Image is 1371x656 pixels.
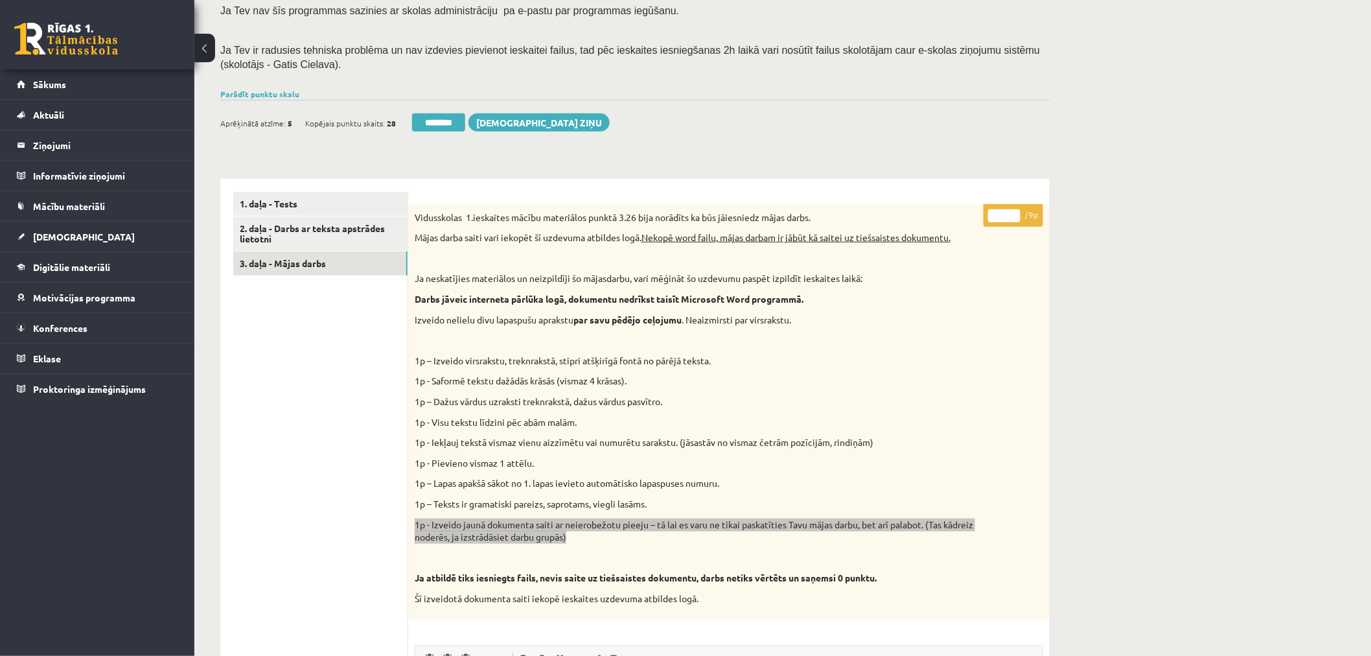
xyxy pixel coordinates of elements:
[17,161,178,191] a: Informatīvie ziņojumi
[415,211,978,224] p: Vidusskolas 1.ieskaites mācību materiālos punktā 3.26 bija norādīts ka būs jāiesniedz mājas darbs.
[17,69,178,99] a: Sākums
[220,5,679,16] span: Ja Tev nav šīs programmas sazinies ar skolas administrāciju pa e-pastu par programmas iegūšanu.
[33,78,66,90] span: Sākums
[233,217,408,252] a: 2. daļa - Darbs ar teksta apstrādes lietotni
[17,313,178,343] a: Konferences
[288,113,292,133] span: 5
[33,200,105,212] span: Mācību materiāli
[415,293,803,305] strong: Darbs jāveic interneta pārlūka logā, dokumentu nedrīkst taisīt Microsoft Word programmā.
[415,592,978,605] p: Šī izveidotā dokumenta saiti iekopē ieskaites uzdevuma atbildes logā.
[233,192,408,216] a: 1. daļa - Tests
[573,314,682,325] strong: par savu pēdējo ceļojumu
[33,353,61,364] span: Eklase
[415,572,877,583] strong: Ja atbildē tiks iesniegts fails, nevis saite uz tiešsaistes dokumentu, darbs netiks vērtēts un sa...
[415,314,978,327] p: Izveido nelielu divu lapaspušu aprakstu . Neaizmirsti par virsrakstu.
[33,322,87,334] span: Konferences
[33,261,110,273] span: Digitālie materiāli
[220,113,286,133] span: Aprēķinātā atzīme:
[17,374,178,404] a: Proktoringa izmēģinājums
[233,252,408,275] a: 3. daļa - Mājas darbs
[415,457,978,470] p: 1p - Pievieno vismaz 1 attēlu.
[17,344,178,373] a: Eklase
[415,395,978,408] p: 1p – Dažus vārdus uzraksti treknrakstā, dažus vārdus pasvītro.
[17,130,178,160] a: Ziņojumi
[415,477,978,490] p: 1p – Lapas apakšā sākot no 1. lapas ievieto automātisko lapaspuses numuru.
[415,416,978,429] p: 1p - Visu tekstu līdzini pēc abām malām.
[17,191,178,221] a: Mācību materiāli
[415,519,978,544] p: 1p - Izveido jaunā dokumenta saiti ar neierobežotu pieeju – tā lai es varu ne tikai paskatīties T...
[387,113,396,133] span: 28
[984,204,1043,227] p: / 9p
[17,283,178,312] a: Motivācijas programma
[13,13,614,27] body: Bagātinātā teksta redaktors, wiswyg-editor-user-answer-47024750800320
[220,45,1040,70] span: Ja Tev ir radusies tehniska problēma un nav izdevies pievienot ieskaitei failus, tad pēc ieskaite...
[33,292,135,303] span: Motivācijas programma
[415,436,978,449] p: 1p - Iekļauj tekstā vismaz vienu aizzīmētu vai numurētu sarakstu. (jāsastāv no vismaz četrām pozī...
[415,272,978,285] p: Ja neskatījies materiālos un neizpildīji šo mājasdarbu, vari mēģināt šo uzdevumu paspēt izpildīt ...
[220,89,299,99] a: Parādīt punktu skalu
[14,23,118,55] a: Rīgas 1. Tālmācības vidusskola
[415,231,978,244] p: Mājas darba saiti vari iekopēt šī uzdevuma atbildes logā.
[415,355,978,368] p: 1p – Izveido virsrakstu, treknrakstā, stipri atšķirīgā fontā no pārējā teksta.
[415,498,978,511] p: 1p – Teksts ir gramatiski pareizs, saprotams, viegli lasāms.
[17,252,178,282] a: Digitālie materiāli
[415,375,978,388] p: 1p - Saformē tekstu dažādās krāsās (vismaz 4 krāsas).
[641,231,950,243] u: Nekopē word failu, mājas darbam ir jābūt kā saitei uz tiešsaistes dokumentu.
[468,113,610,132] a: [DEMOGRAPHIC_DATA] ziņu
[33,130,178,160] legend: Ziņojumi
[13,13,613,62] body: Bagātinātā teksta redaktors, wiswyg-editor-47024751867940-1757419669-914
[17,222,178,252] a: [DEMOGRAPHIC_DATA]
[17,100,178,130] a: Aktuāli
[33,109,64,121] span: Aktuāli
[33,161,178,191] legend: Informatīvie ziņojumi
[33,231,135,242] span: [DEMOGRAPHIC_DATA]
[33,383,146,395] span: Proktoringa izmēģinājums
[305,113,385,133] span: Kopējais punktu skaits:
